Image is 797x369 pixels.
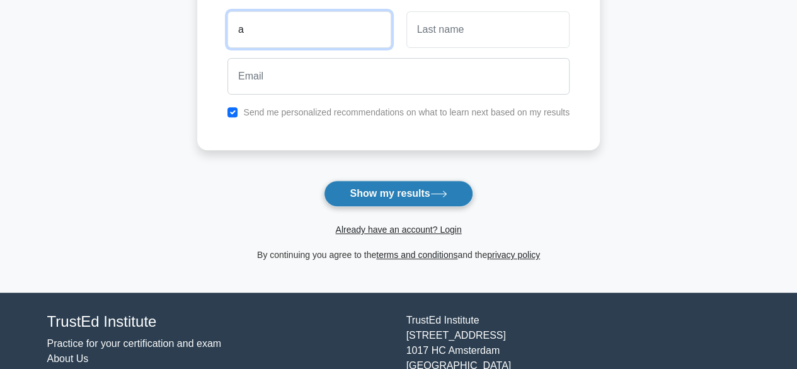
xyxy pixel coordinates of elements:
[190,247,607,262] div: By continuing you agree to the and the
[47,338,222,349] a: Practice for your certification and exam
[335,225,461,235] a: Already have an account? Login
[406,11,570,48] input: Last name
[47,353,89,364] a: About Us
[227,58,570,95] input: Email
[324,180,473,207] button: Show my results
[243,107,570,117] label: Send me personalized recommendations on what to learn next based on my results
[47,313,391,331] h4: TrustEd Institute
[227,11,391,48] input: First name
[376,250,457,260] a: terms and conditions
[487,250,540,260] a: privacy policy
